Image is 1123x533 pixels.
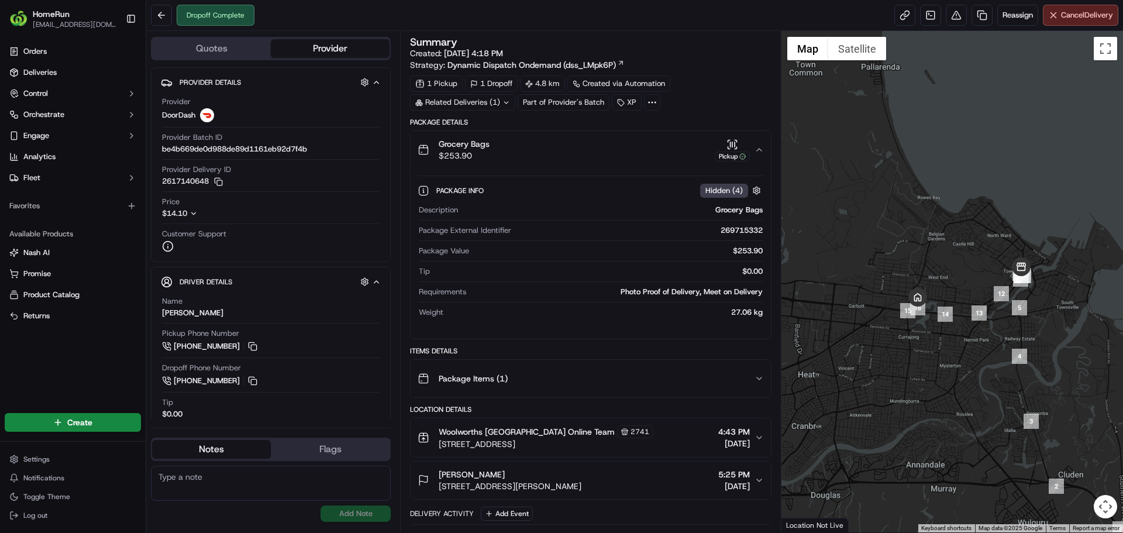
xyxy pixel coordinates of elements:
[23,511,47,520] span: Log out
[410,405,771,414] div: Location Details
[994,286,1009,301] div: 12
[718,469,750,480] span: 5:25 PM
[1013,271,1028,287] div: 6
[1012,300,1027,315] div: 5
[5,105,141,124] button: Orchestrate
[411,418,770,457] button: Woolworths [GEOGRAPHIC_DATA] Online Team2741[STREET_ADDRESS]4:43 PM[DATE]
[410,59,625,71] div: Strategy:
[5,126,141,145] button: Engage
[162,340,259,353] a: [PHONE_NUMBER]
[1012,349,1027,364] div: 4
[1014,268,1029,283] div: 8
[5,507,141,524] button: Log out
[33,8,70,20] button: HomeRun
[410,75,463,92] div: 1 Pickup
[23,152,56,162] span: Analytics
[419,307,443,318] span: Weight
[972,305,987,321] div: 13
[5,451,141,467] button: Settings
[5,470,141,486] button: Notifications
[1061,10,1113,20] span: Cancel Delivery
[410,94,515,111] div: Related Deliveries (1)
[23,173,40,183] span: Fleet
[161,73,381,92] button: Provider Details
[410,118,771,127] div: Package Details
[410,47,503,59] span: Created:
[1043,5,1118,26] button: CancelDelivery
[410,37,457,47] h3: Summary
[23,290,80,300] span: Product Catalog
[5,243,141,262] button: Nash AI
[705,185,743,196] span: Hidden ( 4 )
[435,266,762,277] div: $0.00
[631,427,649,436] span: 2741
[23,247,50,258] span: Nash AI
[162,374,259,387] a: [PHONE_NUMBER]
[67,417,92,428] span: Create
[23,67,57,78] span: Deliveries
[162,409,182,419] div: $0.00
[781,518,849,532] div: Location Not Live
[271,39,390,58] button: Provider
[439,469,505,480] span: [PERSON_NAME]
[784,517,823,532] a: Open this area in Google Maps (opens a new window)
[718,480,750,492] span: [DATE]
[439,438,653,450] span: [STREET_ADDRESS]
[439,138,490,150] span: Grocery Bags
[471,287,762,297] div: Photo Proof of Delivery, Meet on Delivery
[5,286,141,304] button: Product Catalog
[463,205,762,215] div: Grocery Bags
[715,139,750,161] button: Pickup
[174,376,240,386] span: [PHONE_NUMBER]
[997,5,1038,26] button: Reassign
[23,88,48,99] span: Control
[162,308,223,318] div: [PERSON_NAME]
[152,39,271,58] button: Quotes
[448,307,762,318] div: 27.06 kg
[162,110,195,121] span: DoorDash
[900,303,915,318] div: 15
[162,397,173,408] span: Tip
[520,75,565,92] div: 4.8 km
[5,84,141,103] button: Control
[23,46,47,57] span: Orders
[5,197,141,215] div: Favorites
[1024,414,1039,429] div: 3
[174,341,240,352] span: [PHONE_NUMBER]
[162,296,182,307] span: Name
[612,94,642,111] div: XP
[162,97,191,107] span: Provider
[23,311,50,321] span: Returns
[567,75,670,92] div: Created via Automation
[5,264,141,283] button: Promise
[162,328,239,339] span: Pickup Phone Number
[33,20,116,29] button: [EMAIL_ADDRESS][DOMAIN_NAME]
[465,75,518,92] div: 1 Dropoff
[1094,37,1117,60] button: Toggle fullscreen view
[9,247,136,258] a: Nash AI
[152,440,271,459] button: Notes
[419,287,466,297] span: Requirements
[410,509,474,518] div: Delivery Activity
[162,197,180,207] span: Price
[1049,479,1064,494] div: 2
[162,208,187,218] span: $14.10
[439,480,581,492] span: [STREET_ADDRESS][PERSON_NAME]
[784,517,823,532] img: Google
[436,186,486,195] span: Package Info
[162,132,222,143] span: Provider Batch ID
[162,229,226,239] span: Customer Support
[411,169,770,339] div: Grocery Bags$253.90Pickup
[5,489,141,505] button: Toggle Theme
[411,360,770,397] button: Package Items (1)
[5,63,141,82] a: Deliveries
[439,426,615,438] span: Woolworths [GEOGRAPHIC_DATA] Online Team
[9,269,136,279] a: Promise
[180,78,241,87] span: Provider Details
[1073,525,1119,531] a: Report a map error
